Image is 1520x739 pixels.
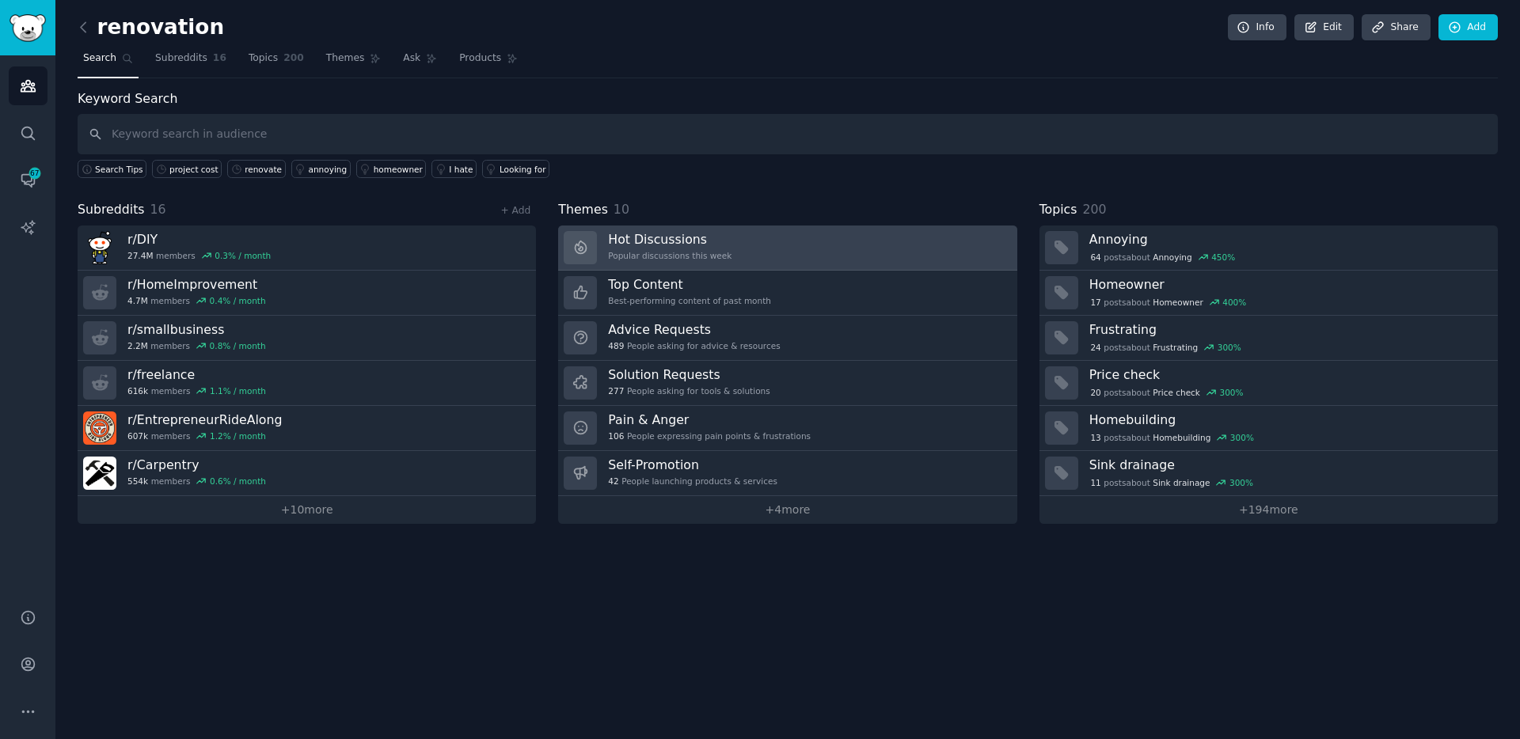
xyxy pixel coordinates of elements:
div: 1.1 % / month [210,385,266,396]
div: 0.4 % / month [210,295,266,306]
span: 13 [1090,432,1100,443]
div: post s about [1089,295,1248,309]
span: Ask [403,51,420,66]
img: GummySearch logo [9,14,46,42]
a: Homebuilding13postsaboutHomebuilding300% [1039,406,1498,451]
div: 0.3 % / month [215,250,271,261]
a: I hate [431,160,477,178]
div: project cost [169,164,218,175]
h3: Frustrating [1089,321,1487,338]
div: Popular discussions this week [608,250,731,261]
button: Search Tips [78,160,146,178]
div: 0.8 % / month [210,340,266,351]
div: post s about [1089,430,1256,445]
input: Keyword search in audience [78,114,1498,154]
div: People asking for tools & solutions [608,385,769,396]
a: Ask [397,46,443,78]
span: 24 [1090,342,1100,353]
a: r/smallbusiness2.2Mmembers0.8% / month [78,316,536,361]
span: 4.7M [127,295,148,306]
div: People launching products & services [608,476,777,487]
span: 106 [608,430,624,442]
a: Edit [1294,14,1354,41]
span: Themes [326,51,365,66]
div: Best-performing content of past month [608,295,771,306]
a: +194more [1039,496,1498,524]
a: r/freelance616kmembers1.1% / month [78,361,536,406]
h3: Self-Promotion [608,457,777,473]
a: Top ContentBest-performing content of past month [558,271,1016,316]
a: Frustrating24postsaboutFrustrating300% [1039,316,1498,361]
span: Homeowner [1153,297,1203,308]
a: Price check20postsaboutPrice check300% [1039,361,1498,406]
span: 64 [1090,252,1100,263]
h2: renovation [78,15,224,40]
h3: Top Content [608,276,771,293]
span: Search [83,51,116,66]
h3: Price check [1089,366,1487,383]
div: post s about [1089,250,1237,264]
h3: Annoying [1089,231,1487,248]
span: 27.4M [127,250,153,261]
span: Price check [1153,387,1200,398]
a: +10more [78,496,536,524]
div: members [127,430,282,442]
span: Subreddits [155,51,207,66]
span: 607k [127,430,148,442]
div: 0.6 % / month [210,476,266,487]
span: 17 [1090,297,1100,308]
h3: r/ smallbusiness [127,321,266,338]
span: Topics [1039,200,1077,220]
a: r/Carpentry554kmembers0.6% / month [78,451,536,496]
label: Keyword Search [78,91,177,106]
img: DIY [83,231,116,264]
div: post s about [1089,385,1245,400]
h3: r/ DIY [127,231,271,248]
div: members [127,295,266,306]
img: EntrepreneurRideAlong [83,411,116,445]
a: Add [1438,14,1498,41]
span: 554k [127,476,148,487]
span: 489 [608,340,624,351]
span: Topics [249,51,278,66]
div: post s about [1089,340,1243,354]
div: 1.2 % / month [210,430,266,442]
div: members [127,340,266,351]
div: 300 % [1219,387,1243,398]
h3: r/ freelance [127,366,266,383]
a: +4more [558,496,1016,524]
h3: Advice Requests [608,321,780,338]
div: homeowner [374,164,423,175]
a: Annoying64postsaboutAnnoying450% [1039,225,1498,271]
a: Pain & Anger106People expressing pain points & frustrations [558,406,1016,451]
div: renovate [245,164,282,175]
a: project cost [152,160,222,178]
a: Search [78,46,139,78]
span: 67 [28,168,42,179]
h3: Homeowner [1089,276,1487,293]
a: Subreddits16 [150,46,232,78]
div: post s about [1089,476,1255,490]
a: annoying [291,160,351,178]
a: Solution Requests277People asking for tools & solutions [558,361,1016,406]
a: r/DIY27.4Mmembers0.3% / month [78,225,536,271]
span: 16 [150,202,166,217]
h3: Solution Requests [608,366,769,383]
span: 11 [1090,477,1100,488]
a: r/HomeImprovement4.7Mmembers0.4% / month [78,271,536,316]
a: Topics200 [243,46,310,78]
span: Themes [558,200,608,220]
span: 616k [127,385,148,396]
div: annoying [309,164,348,175]
div: members [127,385,266,396]
a: 67 [9,161,47,199]
a: Sink drainage11postsaboutSink drainage300% [1039,451,1498,496]
a: Share [1362,14,1430,41]
div: 450 % [1211,252,1235,263]
h3: Homebuilding [1089,411,1487,428]
div: members [127,476,266,487]
h3: r/ EntrepreneurRideAlong [127,411,282,428]
span: 277 [608,385,624,396]
a: Homeowner17postsaboutHomeowner400% [1039,271,1498,316]
a: Info [1228,14,1286,41]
